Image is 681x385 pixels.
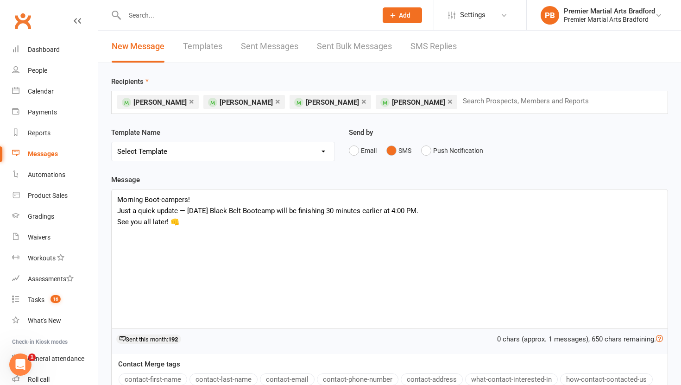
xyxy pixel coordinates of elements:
[12,248,98,269] a: Workouts
[410,31,457,63] a: SMS Replies
[12,269,98,290] a: Assessments
[28,67,47,74] div: People
[111,76,149,87] label: Recipients
[399,12,410,19] span: Add
[118,359,180,370] label: Contact Merge tags
[122,9,371,22] input: Search...
[28,150,58,158] div: Messages
[564,7,655,15] div: Premier Martial Arts Bradford
[12,310,98,331] a: What's New
[28,317,61,324] div: What's New
[306,98,359,107] span: [PERSON_NAME]
[168,336,178,343] strong: 192
[12,60,98,81] a: People
[117,216,662,227] p: See you all later! 👊
[50,295,61,303] span: 16
[12,164,98,185] a: Automations
[386,142,411,159] button: SMS
[28,353,36,361] span: 1
[564,15,655,24] div: Premier Martial Arts Bradford
[28,355,84,362] div: General attendance
[28,296,44,303] div: Tasks
[383,7,422,23] button: Add
[9,353,32,376] iframe: Intercom live chat
[28,254,56,262] div: Workouts
[12,348,98,369] a: General attendance kiosk mode
[117,205,662,216] p: Just a quick update — [DATE] Black Belt Bootcamp will be finishing 30 minutes earlier at 4:00 PM.
[12,102,98,123] a: Payments
[361,94,366,109] a: ×
[12,206,98,227] a: Gradings
[28,129,50,137] div: Reports
[189,94,194,109] a: ×
[275,94,280,109] a: ×
[392,98,445,107] span: [PERSON_NAME]
[28,234,50,241] div: Waivers
[541,6,559,25] div: PB
[111,127,160,138] label: Template Name
[28,192,68,199] div: Product Sales
[349,142,377,159] button: Email
[112,31,164,63] a: New Message
[241,31,298,63] a: Sent Messages
[349,127,373,138] label: Send by
[12,144,98,164] a: Messages
[28,88,54,95] div: Calendar
[133,98,187,107] span: [PERSON_NAME]
[28,46,60,53] div: Dashboard
[12,290,98,310] a: Tasks 16
[28,213,54,220] div: Gradings
[28,171,65,178] div: Automations
[12,39,98,60] a: Dashboard
[117,194,662,205] p: Morning Boot-campers!
[11,9,34,32] a: Clubworx
[111,174,140,185] label: Message
[12,185,98,206] a: Product Sales
[220,98,273,107] span: [PERSON_NAME]
[460,5,486,25] span: Settings
[12,123,98,144] a: Reports
[28,108,57,116] div: Payments
[28,376,50,383] div: Roll call
[462,95,598,107] input: Search Prospects, Members and Reports
[28,275,74,283] div: Assessments
[317,31,392,63] a: Sent Bulk Messages
[497,334,663,345] div: 0 chars (approx. 1 messages), 650 chars remaining.
[448,94,453,109] a: ×
[183,31,222,63] a: Templates
[12,227,98,248] a: Waivers
[421,142,483,159] button: Push Notification
[12,81,98,102] a: Calendar
[116,335,181,344] div: Sent this month:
